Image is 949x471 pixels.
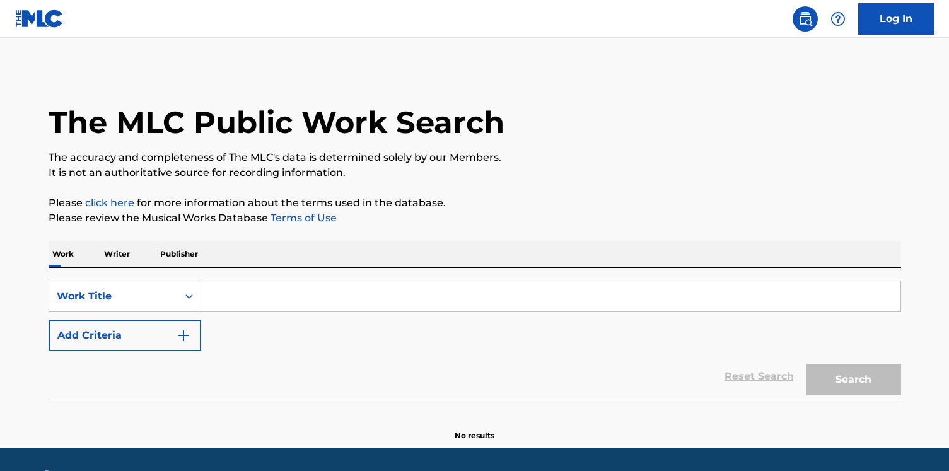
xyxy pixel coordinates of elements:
p: Writer [100,241,134,267]
img: 9d2ae6d4665cec9f34b9.svg [176,328,191,343]
img: help [830,11,846,26]
p: The accuracy and completeness of The MLC's data is determined solely by our Members. [49,150,901,165]
a: Log In [858,3,934,35]
div: Work Title [57,289,170,304]
p: Please for more information about the terms used in the database. [49,195,901,211]
div: Help [825,6,851,32]
p: Work [49,241,78,267]
a: Terms of Use [268,212,337,224]
p: It is not an authoritative source for recording information. [49,165,901,180]
a: click here [85,197,134,209]
p: Publisher [156,241,202,267]
form: Search Form [49,281,901,402]
p: No results [455,415,494,441]
img: MLC Logo [15,9,64,28]
button: Add Criteria [49,320,201,351]
p: Please review the Musical Works Database [49,211,901,226]
img: search [798,11,813,26]
a: Public Search [793,6,818,32]
h1: The MLC Public Work Search [49,103,504,141]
